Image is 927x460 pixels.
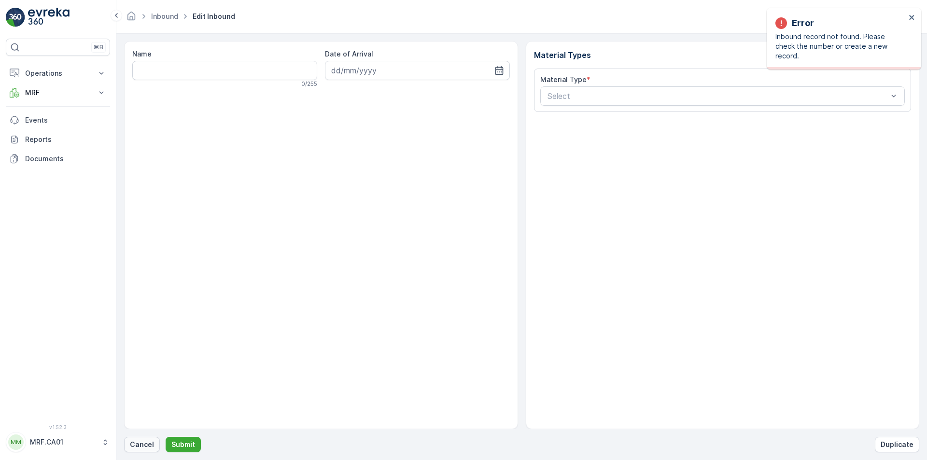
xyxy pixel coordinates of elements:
p: Submit [171,440,195,449]
label: Name [132,50,152,58]
a: Reports [6,130,110,149]
p: MRF.CA01 [30,437,97,447]
input: dd/mm/yyyy [325,61,510,80]
p: 0 / 255 [301,80,317,88]
p: Reports [25,135,106,144]
label: Date of Arrival [325,50,373,58]
a: Documents [6,149,110,168]
a: Inbound [151,12,178,20]
span: Edit Inbound [191,12,237,21]
button: Submit [166,437,201,452]
img: logo_light-DOdMpM7g.png [28,8,70,27]
button: Operations [6,64,110,83]
a: Events [6,111,110,130]
p: Inbound record not found. Please check the number or create a new record. [775,32,906,61]
p: ⌘B [94,43,103,51]
a: Homepage [126,14,137,23]
p: Documents [25,154,106,164]
p: MRF [25,88,91,98]
p: Operations [25,69,91,78]
p: Cancel [130,440,154,449]
button: Duplicate [875,437,919,452]
button: MMMRF.CA01 [6,432,110,452]
p: Events [25,115,106,125]
p: Error [792,16,814,30]
p: Material Types [534,49,912,61]
div: MM [8,434,24,450]
img: logo [6,8,25,27]
p: Duplicate [881,440,913,449]
label: Material Type [540,75,587,84]
p: Select [548,90,888,102]
button: Cancel [124,437,160,452]
span: v 1.52.3 [6,424,110,430]
button: MRF [6,83,110,102]
button: close [909,14,915,23]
